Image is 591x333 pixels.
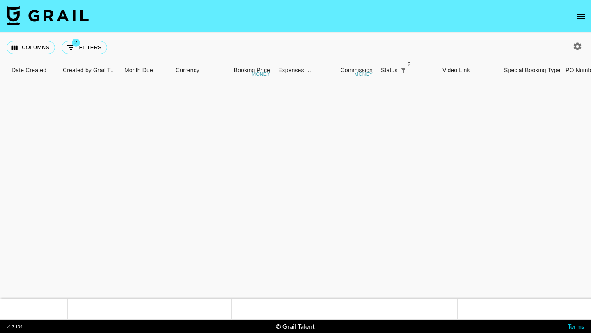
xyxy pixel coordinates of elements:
div: Video Link [442,62,470,78]
div: Month Due [120,62,172,78]
span: 2 [72,39,80,47]
div: Created by Grail Team [63,62,119,78]
button: Sort [409,64,421,76]
div: Currency [176,62,199,78]
div: Expenses: Remove Commission? [278,62,314,78]
button: Show filters [62,41,107,54]
div: Special Booking Type [504,62,560,78]
div: money [354,72,373,77]
div: money [252,72,270,77]
div: Booking Price [234,62,270,78]
button: open drawer [573,8,589,25]
div: Date Created [7,62,59,78]
a: Terms [568,322,584,330]
button: Select columns [7,41,55,54]
div: v 1.7.104 [7,324,23,329]
button: Show filters [398,64,409,76]
div: Month Due [124,62,153,78]
div: Expenses: Remove Commission? [274,62,315,78]
div: Created by Grail Team [59,62,120,78]
div: © Grail Talent [276,322,315,331]
span: 2 [405,60,413,68]
div: Date Created [11,62,46,78]
div: 2 active filters [398,64,409,76]
div: Special Booking Type [500,62,561,78]
img: Grail Talent [7,6,89,25]
div: Currency [172,62,213,78]
div: Status [377,62,438,78]
div: Commission [340,62,373,78]
div: Status [381,62,398,78]
div: Video Link [438,62,500,78]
